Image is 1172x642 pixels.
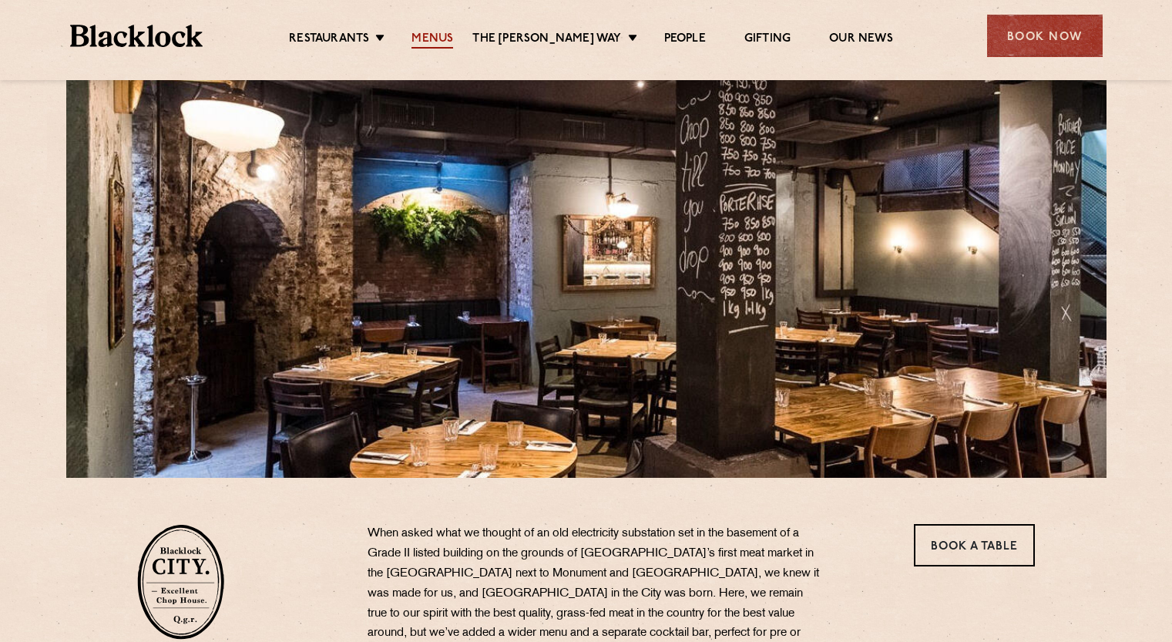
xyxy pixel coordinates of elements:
[137,524,224,640] img: City-stamp-default.svg
[289,32,369,49] a: Restaurants
[411,32,453,49] a: Menus
[829,32,893,49] a: Our News
[914,524,1035,566] a: Book a Table
[472,32,621,49] a: The [PERSON_NAME] Way
[70,25,203,47] img: BL_Textured_Logo-footer-cropped.svg
[987,15,1103,57] div: Book Now
[664,32,706,49] a: People
[744,32,791,49] a: Gifting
